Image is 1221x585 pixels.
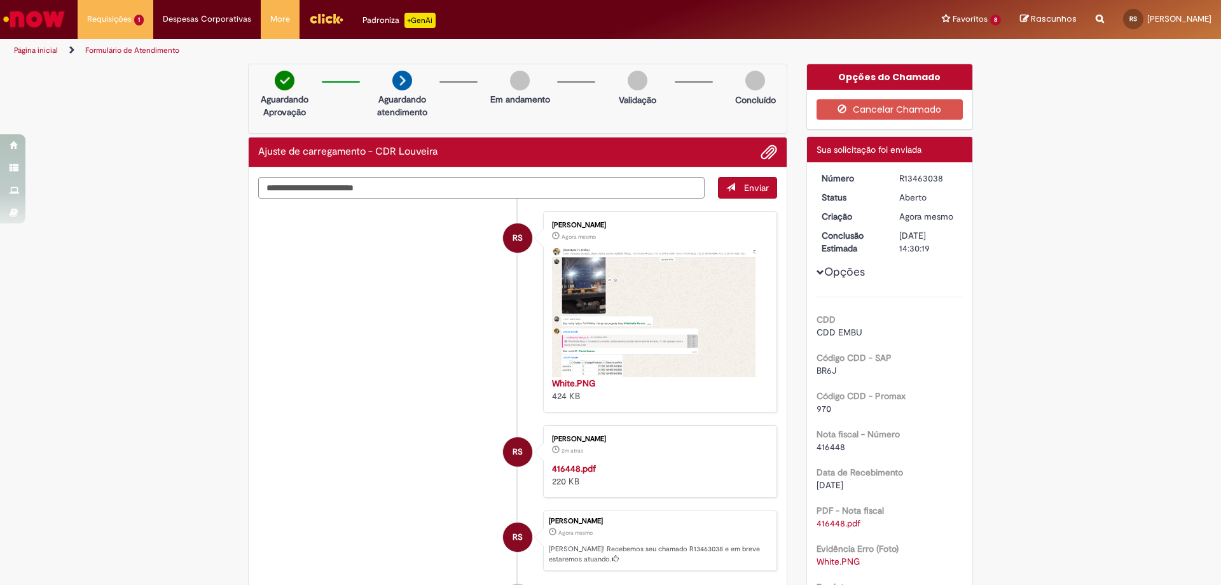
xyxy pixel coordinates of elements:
[258,146,438,158] h2: Ajuste de carregamento - CDR Louveira Histórico de tíquete
[14,45,58,55] a: Página inicial
[1147,13,1211,24] span: [PERSON_NAME]
[552,463,596,474] a: 416448.pdf
[817,543,899,554] b: Evidência Erro (Foto)
[817,390,906,402] b: Código CDD - Promax
[817,441,845,453] span: 416448
[899,229,958,255] div: [DATE] 14:30:19
[812,229,890,255] dt: Conclusão Estimada
[1031,13,1077,25] span: Rascunhos
[513,437,523,467] span: RS
[258,511,777,572] li: Romario De Miranda Silva
[362,13,436,28] div: Padroniza
[552,435,764,443] div: [PERSON_NAME]
[270,13,290,25] span: More
[562,233,596,241] time: 29/08/2025 15:30:09
[552,462,764,488] div: 220 KB
[744,182,769,194] span: Enviar
[812,191,890,204] dt: Status
[745,71,765,90] img: img-circle-grey.png
[1,6,67,32] img: ServiceNow
[817,144,921,155] span: Sua solicitação foi enviada
[817,518,860,529] a: Download de 416448.pdf
[817,479,843,491] span: [DATE]
[510,71,530,90] img: img-circle-grey.png
[513,522,523,553] span: RS
[1020,13,1077,25] a: Rascunhos
[817,556,860,567] a: Download de White.PNG
[87,13,132,25] span: Requisições
[899,191,958,204] div: Aberto
[899,172,958,185] div: R13463038
[817,467,903,478] b: Data de Recebimento
[817,99,963,120] button: Cancelar Chamado
[761,144,777,160] button: Adicionar anexos
[549,544,770,564] p: [PERSON_NAME]! Recebemos seu chamado R13463038 e em breve estaremos atuando.
[503,437,532,467] div: Romario De Miranda Silva
[309,9,343,28] img: click_logo_yellow_360x200.png
[558,529,593,537] span: Agora mesmo
[552,222,764,229] div: [PERSON_NAME]
[817,314,836,325] b: CDD
[552,377,764,402] div: 424 KB
[817,505,884,516] b: PDF - Nota fiscal
[503,223,532,253] div: Romario De Miranda Silva
[812,172,890,185] dt: Número
[275,71,294,90] img: check-circle-green.png
[735,94,776,106] p: Concluído
[1129,15,1137,23] span: RS
[807,64,973,90] div: Opções do Chamado
[134,15,144,25] span: 1
[817,428,900,440] b: Nota fiscal - Número
[503,523,532,552] div: Romario De Miranda Silva
[562,447,583,455] span: 2m atrás
[490,93,550,106] p: Em andamento
[10,39,804,62] ul: Trilhas de página
[812,210,890,223] dt: Criação
[562,233,596,241] span: Agora mesmo
[562,447,583,455] time: 29/08/2025 15:27:52
[513,223,523,253] span: RS
[817,365,836,376] span: BR6J
[85,45,179,55] a: Formulário de Atendimento
[817,327,862,338] span: CDD EMBU
[549,518,770,525] div: [PERSON_NAME]
[163,13,251,25] span: Despesas Corporativas
[899,211,953,222] span: Agora mesmo
[392,71,412,90] img: arrow-next.png
[899,211,953,222] time: 29/08/2025 15:30:15
[558,529,593,537] time: 29/08/2025 15:30:15
[552,377,595,389] a: White.PNG
[817,352,892,363] b: Código CDD - SAP
[817,403,831,414] span: 970
[899,210,958,223] div: 29/08/2025 15:30:15
[718,177,777,199] button: Enviar
[953,13,988,25] span: Favoritos
[619,94,656,106] p: Validação
[628,71,647,90] img: img-circle-grey.png
[371,93,433,118] p: Aguardando atendimento
[404,13,436,28] p: +GenAi
[254,93,315,118] p: Aguardando Aprovação
[258,177,705,199] textarea: Digite sua mensagem aqui...
[990,15,1001,25] span: 8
